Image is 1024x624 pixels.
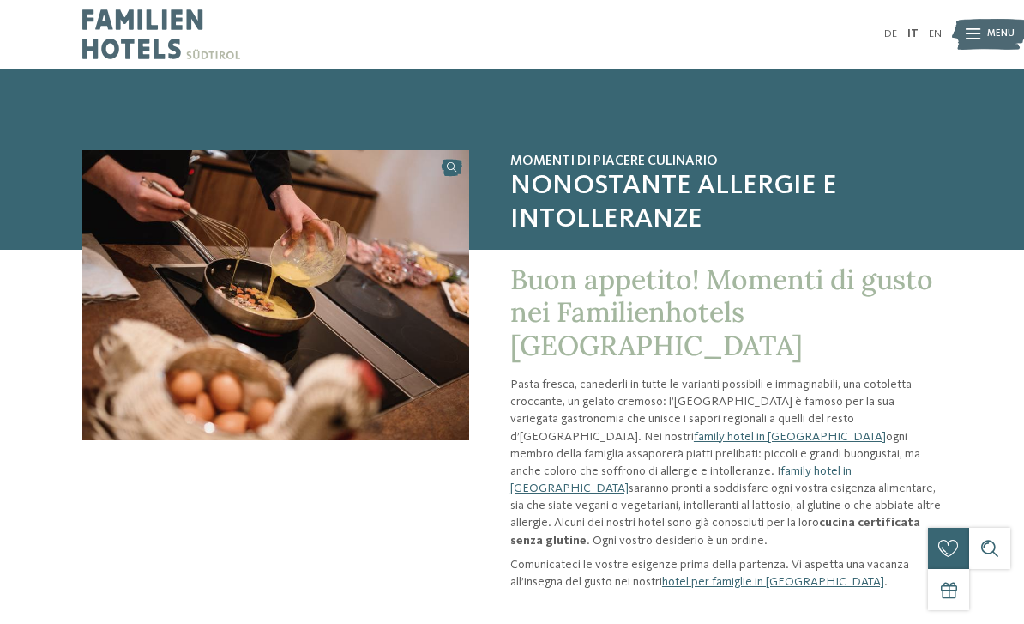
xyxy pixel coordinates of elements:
[987,27,1015,41] span: Menu
[510,154,942,170] span: Momenti di piacere culinario
[510,170,942,236] span: nonostante allergie e intolleranze
[907,28,919,39] a: IT
[510,262,933,363] span: Buon appetito! Momenti di gusto nei Familienhotels [GEOGRAPHIC_DATA]
[662,576,884,588] a: hotel per famiglie in [GEOGRAPHIC_DATA]
[694,431,886,443] a: family hotel in [GEOGRAPHIC_DATA]
[510,376,942,549] p: Pasta fresca, canederli in tutte le varianti possibili e immaginabili, una cotoletta croccante, u...
[510,556,942,591] p: Comunicateci le vostre esigenze prima della partenza. Vi aspetta una vacanza all’insegna del gust...
[510,517,920,546] strong: cucina certificata senza glutine
[929,28,942,39] a: EN
[884,28,897,39] a: DE
[82,150,469,440] img: Hotel senza glutine in Alto Adige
